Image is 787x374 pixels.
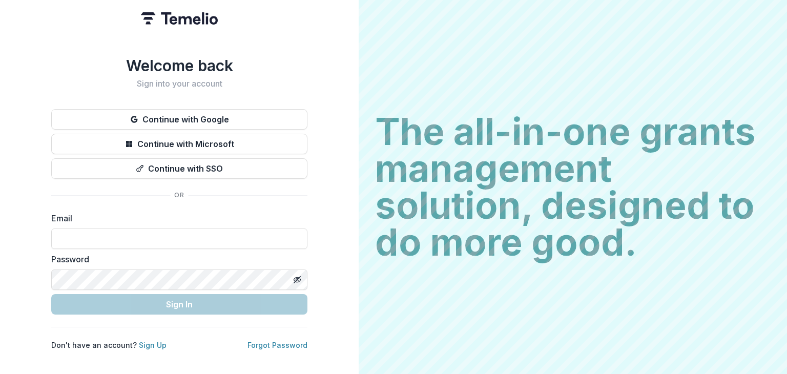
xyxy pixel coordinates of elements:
[51,212,301,224] label: Email
[51,253,301,265] label: Password
[289,272,305,288] button: Toggle password visibility
[51,340,167,350] p: Don't have an account?
[51,56,307,75] h1: Welcome back
[51,158,307,179] button: Continue with SSO
[51,79,307,89] h2: Sign into your account
[51,134,307,154] button: Continue with Microsoft
[247,341,307,349] a: Forgot Password
[51,294,307,315] button: Sign In
[141,12,218,25] img: Temelio
[139,341,167,349] a: Sign Up
[51,109,307,130] button: Continue with Google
